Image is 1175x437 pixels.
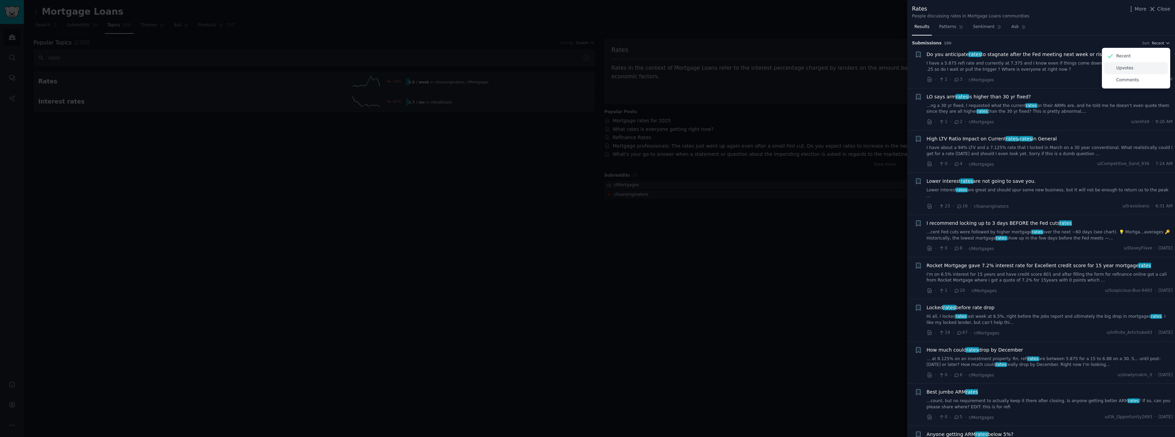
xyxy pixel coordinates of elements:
span: · [970,203,971,210]
span: 100 [944,41,952,45]
span: rates [1027,356,1039,361]
span: 23 [939,203,950,209]
span: [DATE] [1159,372,1173,378]
span: u/arehs9 [1131,119,1149,125]
div: People discussing rates in Mortgage Loans communities [912,13,1029,19]
span: 6 [954,372,962,378]
span: · [970,329,971,337]
a: Rocket Mortgage gave 7.2% interest rate for Excellent credit score for 15 year mortgagerates [927,262,1151,269]
span: · [950,76,951,83]
span: · [935,329,936,337]
span: Rocket Mortgage gave 7.2% interest rate for Excellent credit score for 15 year mortgage [927,262,1151,269]
span: rates [956,188,968,192]
span: · [950,371,951,379]
a: Sentiment [971,22,1004,36]
span: · [1155,288,1156,294]
span: r/loanoriginators [974,204,1009,209]
button: Close [1149,5,1170,13]
span: 6:31 AM [1156,203,1173,209]
span: · [950,161,951,168]
span: · [1152,203,1153,209]
a: Results [912,22,932,36]
span: 2 [939,77,947,83]
span: r/Mortgages [969,162,994,167]
span: rates [955,314,967,319]
a: I have about a 94% LTV and a 7.125% rate that I locked in March on a 30 year conventional. What r... [927,145,1173,157]
span: u/Infinite_Artichoke93 [1107,330,1152,336]
span: · [950,245,951,252]
span: rates [1150,314,1162,319]
span: u/Competitive_Sand_936 [1097,161,1149,167]
span: Do you anticipate to stagnate after the Fed meeting next week or rise up like it did last year ? [927,51,1162,58]
span: 3 [954,77,962,83]
button: More [1128,5,1147,13]
p: Recent [1116,53,1131,59]
span: rates [965,389,979,395]
span: rates [1059,220,1072,226]
span: rates [975,432,988,437]
span: More [1135,5,1147,13]
span: · [1155,330,1156,336]
a: ... at 8.125% on an investment property. Rn, refiratesare between 5.875 for a 15 to 6.88 on a 30.... [927,356,1173,368]
span: rates [1031,230,1043,234]
span: r/Mortgages [969,120,994,124]
span: · [965,161,966,168]
span: · [935,118,936,125]
span: u/DaveyFlave [1124,245,1152,251]
span: 8 [954,245,962,251]
div: Sort [1142,41,1150,45]
span: 2 [954,119,962,125]
a: Do you anticipateratesto stagnate after the Fed meeting next week or rise up like it did last year ? [927,51,1162,58]
span: · [935,371,936,379]
span: · [935,414,936,421]
span: 0 [939,245,947,251]
span: · [1155,245,1156,251]
span: 19 [939,330,950,336]
span: 1 [939,288,947,294]
span: Sentiment [973,24,995,30]
span: · [935,76,936,83]
span: [DATE] [1159,245,1173,251]
a: Hi all, I lockedrateslast week at 6.5%, right before the jobs report and ultimately the big drop ... [927,314,1173,326]
span: r/Mortgages [969,415,994,420]
span: · [965,414,966,421]
a: Patterns [937,22,966,36]
span: 4 [954,161,962,167]
span: Patterns [939,24,956,30]
span: 20 [954,288,965,294]
span: · [935,245,936,252]
span: 0 [939,414,947,420]
a: I recommend locking up to 3 days BEFORE the Fed cutsrates [927,220,1072,227]
a: ...count, but no requirement to actually keep it there after closing. Is anyone getting better AR... [927,398,1173,410]
span: r/Mortgages [971,288,997,293]
span: · [965,245,966,252]
span: u/Ok_Opportunity2693 [1105,414,1152,420]
span: u/slowlymakin_it [1118,372,1152,378]
span: 7:24 AM [1156,161,1173,167]
span: u/Suspicious-Bus-6493 [1105,288,1152,294]
span: rates [1138,263,1151,268]
span: r/Mortgages [969,246,994,251]
span: u/travisloans [1122,203,1149,209]
span: rates [977,109,989,114]
span: Submission s [912,40,942,46]
a: High LTV Ratio Impact on Currentrates/ratesin General [927,135,1057,142]
span: r/Mortgages [969,373,994,378]
span: 16 [956,203,968,209]
a: Lower interestratesare not going to save you. [927,178,1036,185]
span: Locked before rate drop [927,304,995,311]
span: [DATE] [1159,330,1173,336]
span: r/Mortgages [974,331,999,336]
a: Ask [1009,22,1028,36]
span: rates [1025,103,1037,108]
span: 0 [939,372,947,378]
span: r/Mortgages [969,78,994,82]
span: · [1152,119,1153,125]
span: Best jumbo ARM [927,388,978,396]
span: Ask [1011,24,1019,30]
span: Recent [1152,41,1164,45]
span: · [965,76,966,83]
a: LO says armratesis higher than 30 yr fixed? [927,93,1031,100]
button: Recent [1152,41,1170,45]
a: I have a 5.875 refi rate and currently at 7.375 and I know even if things come down it won’t be a... [927,60,1173,72]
